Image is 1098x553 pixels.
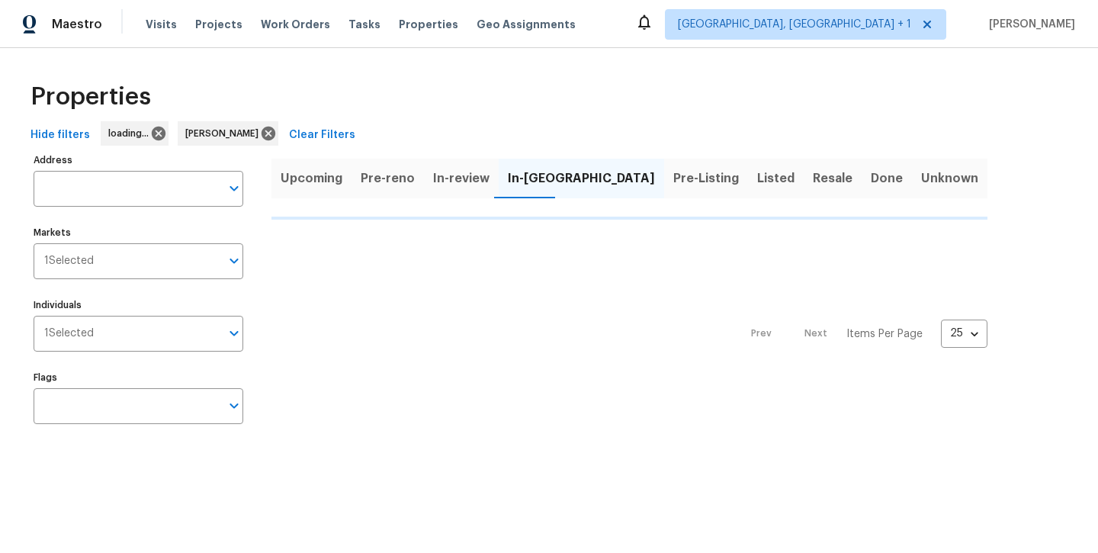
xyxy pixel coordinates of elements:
[34,373,243,382] label: Flags
[30,89,151,104] span: Properties
[30,126,90,145] span: Hide filters
[477,17,576,32] span: Geo Assignments
[737,229,987,439] nav: Pagination Navigation
[223,395,245,416] button: Open
[871,168,903,189] span: Done
[289,126,355,145] span: Clear Filters
[44,255,94,268] span: 1 Selected
[34,228,243,237] label: Markets
[433,168,490,189] span: In-review
[24,121,96,150] button: Hide filters
[921,168,978,189] span: Unknown
[678,17,911,32] span: [GEOGRAPHIC_DATA], [GEOGRAPHIC_DATA] + 1
[757,168,795,189] span: Listed
[261,17,330,32] span: Work Orders
[361,168,415,189] span: Pre-reno
[34,301,243,310] label: Individuals
[223,323,245,344] button: Open
[283,121,361,150] button: Clear Filters
[195,17,242,32] span: Projects
[673,168,739,189] span: Pre-Listing
[44,327,94,340] span: 1 Selected
[508,168,655,189] span: In-[GEOGRAPHIC_DATA]
[108,126,155,141] span: loading...
[185,126,265,141] span: [PERSON_NAME]
[813,168,852,189] span: Resale
[52,17,102,32] span: Maestro
[983,17,1075,32] span: [PERSON_NAME]
[348,19,380,30] span: Tasks
[223,250,245,272] button: Open
[223,178,245,199] button: Open
[146,17,177,32] span: Visits
[846,326,923,342] p: Items Per Page
[178,121,278,146] div: [PERSON_NAME]
[34,156,243,165] label: Address
[399,17,458,32] span: Properties
[941,313,987,353] div: 25
[281,168,342,189] span: Upcoming
[101,121,169,146] div: loading...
